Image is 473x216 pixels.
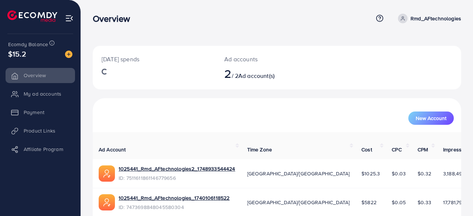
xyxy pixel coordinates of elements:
[395,14,461,23] a: Rmd_AFtechnologies
[8,41,48,48] span: Ecomdy Balance
[418,170,431,177] span: $0.32
[99,146,126,153] span: Ad Account
[361,170,380,177] span: $1025.3
[65,51,72,58] img: image
[361,199,377,206] span: $5822
[392,146,401,153] span: CPC
[418,146,428,153] span: CPM
[119,194,229,202] a: 1025441_Rmd_AFtechnologies_1740106118522
[247,199,350,206] span: [GEOGRAPHIC_DATA]/[GEOGRAPHIC_DATA]
[224,55,299,64] p: Ad accounts
[247,170,350,177] span: [GEOGRAPHIC_DATA]/[GEOGRAPHIC_DATA]
[392,199,406,206] span: $0.05
[119,203,229,211] span: ID: 7473698848045580304
[102,55,207,64] p: [DATE] spends
[238,72,275,80] span: Ad account(s)
[361,146,372,153] span: Cost
[443,170,465,177] span: 3,188,490
[443,199,465,206] span: 17,781,795
[8,48,26,59] span: $15.2
[65,14,74,23] img: menu
[392,170,406,177] span: $0.03
[119,174,235,182] span: ID: 7511611861146779656
[408,112,454,125] button: New Account
[247,146,272,153] span: Time Zone
[224,66,299,80] h2: / 2
[443,146,469,153] span: Impression
[416,116,446,121] span: New Account
[418,199,431,206] span: $0.33
[7,10,57,22] img: logo
[99,165,115,182] img: ic-ads-acc.e4c84228.svg
[119,165,235,172] a: 1025441_Rmd_AFtechnologies2_1748933544424
[224,65,231,82] span: 2
[99,194,115,210] img: ic-ads-acc.e4c84228.svg
[411,14,461,23] p: Rmd_AFtechnologies
[93,13,136,24] h3: Overview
